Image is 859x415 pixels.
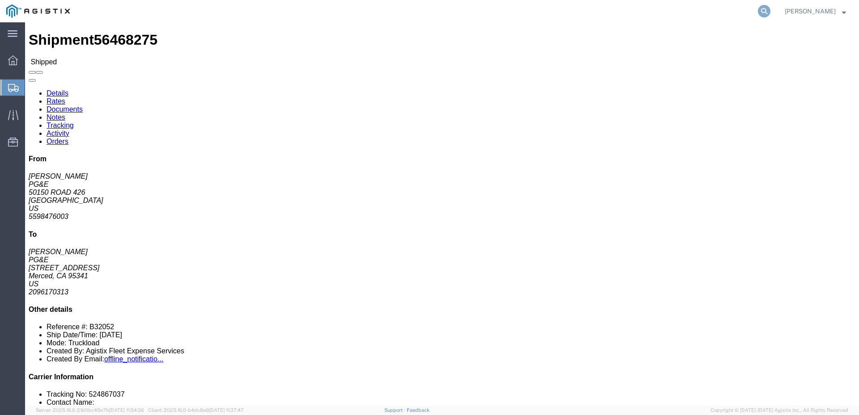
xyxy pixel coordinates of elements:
[785,6,836,16] span: Joe Torres
[209,407,244,413] span: [DATE] 11:37:47
[6,4,70,18] img: logo
[148,407,244,413] span: Client: 2025.16.0-b4dc8a9
[407,407,429,413] a: Feedback
[36,407,144,413] span: Server: 2025.16.0-21b0bc45e7b
[384,407,407,413] a: Support
[784,6,846,17] button: [PERSON_NAME]
[25,22,859,406] iframe: FS Legacy Container
[710,407,848,414] span: Copyright © [DATE]-[DATE] Agistix Inc., All Rights Reserved
[109,407,144,413] span: [DATE] 11:54:36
